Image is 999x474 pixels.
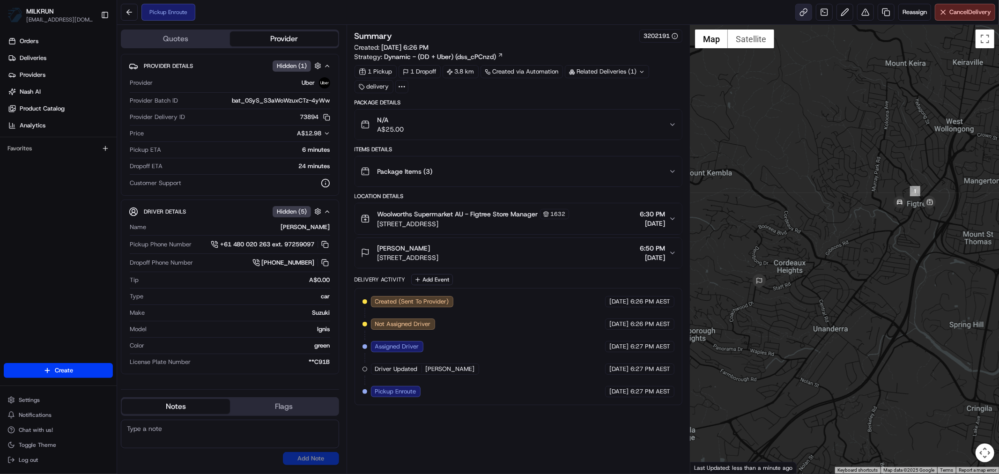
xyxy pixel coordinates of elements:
[609,365,629,373] span: [DATE]
[959,467,996,473] a: Report a map error
[20,37,38,45] span: Orders
[640,209,665,219] span: 6:30 PM
[277,62,307,70] span: Hidden ( 1 )
[375,387,416,396] span: Pickup Enroute
[355,146,682,153] div: Items Details
[130,309,145,317] span: Make
[4,423,113,437] button: Chat with us!
[935,4,995,21] button: CancelDelivery
[640,244,665,253] span: 6:50 PM
[949,8,991,16] span: Cancel Delivery
[630,320,670,328] span: 6:26 PM AEST
[377,167,433,176] span: Package Items ( 3 )
[4,453,113,467] button: Log out
[355,65,397,78] div: 1 Pickup
[26,16,93,23] button: [EMAIL_ADDRESS][DOMAIN_NAME]
[837,467,878,474] button: Keyboard shortcuts
[630,342,670,351] span: 6:27 PM AEST
[377,209,538,219] span: Woolworths Supermarket AU - Figtree Store Manager
[165,146,330,154] div: 6 minutes
[20,104,65,113] span: Product Catalog
[150,223,330,231] div: [PERSON_NAME]
[55,366,73,375] span: Create
[4,408,113,422] button: Notifications
[211,239,330,250] a: +61 480 020 263 ext. 97259097
[4,363,113,378] button: Create
[481,65,563,78] a: Created via Automation
[19,411,52,419] span: Notifications
[355,193,682,200] div: Location Details
[377,253,439,262] span: [STREET_ADDRESS]
[551,210,566,218] span: 1632
[277,207,307,216] span: Hidden ( 5 )
[252,258,330,268] button: [PHONE_NUMBER]
[130,358,191,366] span: License Plate Number
[976,30,994,48] button: Toggle fullscreen view
[903,8,927,16] span: Reassign
[609,297,629,306] span: [DATE]
[976,444,994,462] button: Map camera controls
[166,162,330,170] div: 24 minutes
[630,387,670,396] span: 6:27 PM AEST
[355,110,682,140] button: N/AA$25.00
[130,113,185,121] span: Provider Delivery ID
[355,276,406,283] div: Delivery Activity
[130,129,144,138] span: Price
[7,7,22,22] img: MILKRUN
[130,240,192,249] span: Pickup Phone Number
[142,276,330,284] div: A$0.00
[4,118,117,133] a: Analytics
[609,320,629,328] span: [DATE]
[122,31,230,46] button: Quotes
[644,32,678,40] button: 3202191
[130,341,144,350] span: Color
[693,461,724,474] a: Open this area in Google Maps (opens a new window)
[148,341,330,350] div: green
[693,461,724,474] img: Google
[297,129,322,137] span: A$12.98
[443,65,479,78] div: 3.8 km
[19,441,56,449] span: Toggle Theme
[130,179,181,187] span: Customer Support
[377,125,404,134] span: A$25.00
[129,204,331,219] button: Driver DetailsHidden (5)
[144,208,186,215] span: Driver Details
[4,67,117,82] a: Providers
[375,365,418,373] span: Driver Updated
[728,30,774,48] button: Show satellite imagery
[130,276,139,284] span: Tip
[640,253,665,262] span: [DATE]
[130,325,147,333] span: Model
[130,79,153,87] span: Provider
[20,54,46,62] span: Deliveries
[375,297,449,306] span: Created (Sent To Provider)
[355,238,682,268] button: [PERSON_NAME][STREET_ADDRESS]6:50 PM[DATE]
[4,84,117,99] a: Nash AI
[565,65,649,78] div: Related Deliveries (1)
[26,7,54,16] button: MILKRUN
[690,462,797,474] div: Last Updated: less than a minute ago
[426,365,475,373] span: [PERSON_NAME]
[302,79,315,87] span: Uber
[4,101,117,116] a: Product Catalog
[19,396,40,404] span: Settings
[130,96,178,105] span: Provider Batch ID
[19,426,53,434] span: Chat with us!
[385,52,496,61] span: Dynamic - (DD + Uber) (dss_cPCnzd)
[630,365,670,373] span: 6:27 PM AEST
[695,30,728,48] button: Show street map
[130,162,163,170] span: Dropoff ETA
[385,52,503,61] a: Dynamic - (DD + Uber) (dss_cPCnzd)
[20,121,45,130] span: Analytics
[20,88,41,96] span: Nash AI
[377,115,404,125] span: N/A
[230,399,338,414] button: Flags
[273,60,324,72] button: Hidden (1)
[4,141,113,156] div: Favorites
[319,77,330,89] img: uber-new-logo.jpeg
[273,206,324,217] button: Hidden (5)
